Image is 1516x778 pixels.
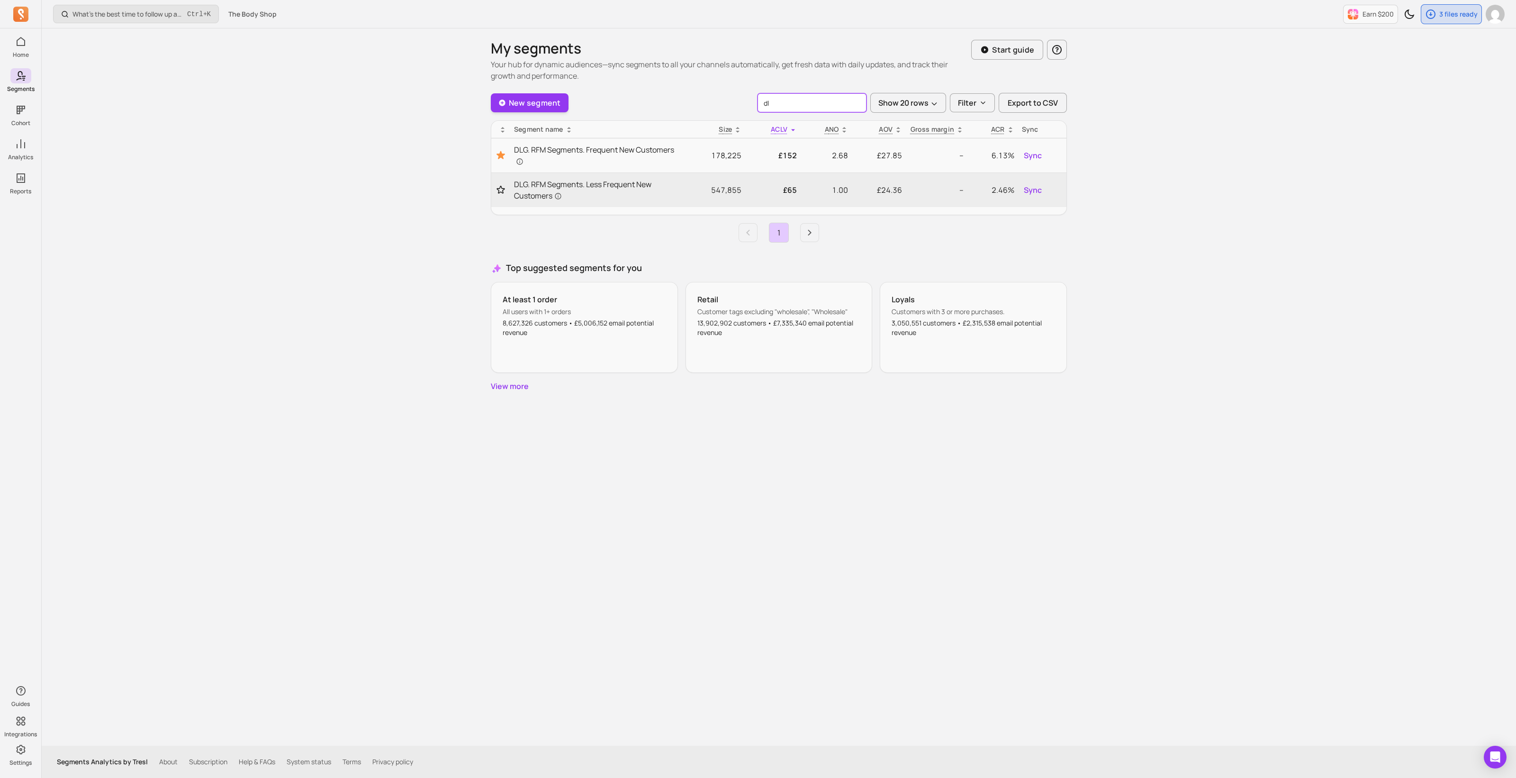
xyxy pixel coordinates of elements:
p: Settings [9,759,32,767]
button: Toggle favorite [495,185,506,195]
p: AOV [879,125,893,134]
p: Your hub for dynamic audiences—sync segments to all your channels automatically, get fresh data w... [491,59,971,81]
p: At least 1 order [503,294,666,305]
p: 3,050,551 customers • £2,315,538 email potential revenue [892,318,1055,337]
span: Sync [1024,150,1042,161]
a: View more [491,380,1067,392]
p: Earn $200 [1363,9,1394,19]
a: Terms [343,757,361,767]
p: Retail [697,294,861,305]
button: Earn $200 [1343,5,1398,24]
p: Reports [10,188,31,195]
ul: Pagination [491,223,1067,243]
span: ACLV [771,125,787,134]
p: £24.36 [856,184,902,196]
div: Segment name [514,125,679,134]
span: Size [719,125,732,134]
button: Toggle dark mode [1400,5,1419,24]
a: Page 1 is your current page [769,223,788,242]
span: + [187,9,211,19]
p: 3 files ready [1439,9,1478,19]
p: Filter [958,97,976,109]
button: Start guide [971,40,1043,60]
h3: Top suggested segments for you [491,262,1067,274]
p: 6.13% [971,150,1014,161]
p: 8,627,326 customers • £5,006,152 email potential revenue [503,318,666,337]
p: ACR [991,125,1005,134]
button: Sync [1022,182,1044,198]
a: Privacy policy [372,757,413,767]
button: Export to CSV [999,93,1067,113]
button: What’s the best time to follow up after a first order?Ctrl+K [53,5,219,23]
p: Customer tags excluding "wholesale", "Wholesale" [697,307,861,317]
a: System status [287,757,331,767]
input: search [758,93,866,112]
div: Sync [1022,125,1063,134]
span: Sync [1024,184,1042,196]
p: -- [910,184,964,196]
h1: My segments [491,40,971,57]
p: What’s the best time to follow up after a first order? [72,9,183,19]
p: Home [13,51,29,59]
button: Sync [1022,148,1044,163]
a: Subscription [189,757,227,767]
button: Show 20 rows [870,93,946,113]
div: Open Intercom Messenger [1484,746,1507,769]
p: Cohort [11,119,30,127]
p: £152 [749,150,797,161]
a: New segment [491,93,568,112]
a: Next page [800,223,819,242]
p: Guides [11,700,30,708]
img: avatar [1486,5,1505,24]
p: 547,855 [686,184,741,196]
button: 3 files ready [1421,4,1482,24]
a: DLG. RFM Segments. Less Frequent New Customers [514,179,679,201]
p: 13,902,902 customers • £7,335,340 email potential revenue [697,318,861,337]
p: Segments [7,85,35,93]
p: Integrations [4,731,37,738]
p: 2.68 [804,150,848,161]
p: 1.00 [804,184,848,196]
span: ANO [825,125,839,134]
p: Customers with 3 or more purchases. [892,307,1055,317]
a: Help & FAQs [239,757,275,767]
p: Start guide [992,44,1034,55]
p: All users with 1+ orders [503,307,666,317]
span: Export to CSV [1008,97,1058,109]
kbd: Ctrl [187,9,203,19]
p: Gross margin [911,125,955,134]
a: About [159,757,178,767]
button: Toggle favorite [495,150,506,161]
p: 2.46% [971,184,1014,196]
span: The Body Shop [228,9,277,19]
p: Loyals [892,294,1055,305]
p: Segments Analytics by Tresl [57,757,148,767]
kbd: K [207,10,211,18]
p: £65 [749,184,797,196]
p: £27.85 [856,150,902,161]
button: Filter [950,93,995,112]
a: DLG. RFM Segments. Frequent New Customers [514,144,679,167]
button: Guides [10,681,31,710]
a: Previous page [739,223,758,242]
p: -- [910,150,964,161]
button: The Body Shop [223,6,282,23]
p: 178,225 [686,150,741,161]
p: Analytics [8,154,33,161]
